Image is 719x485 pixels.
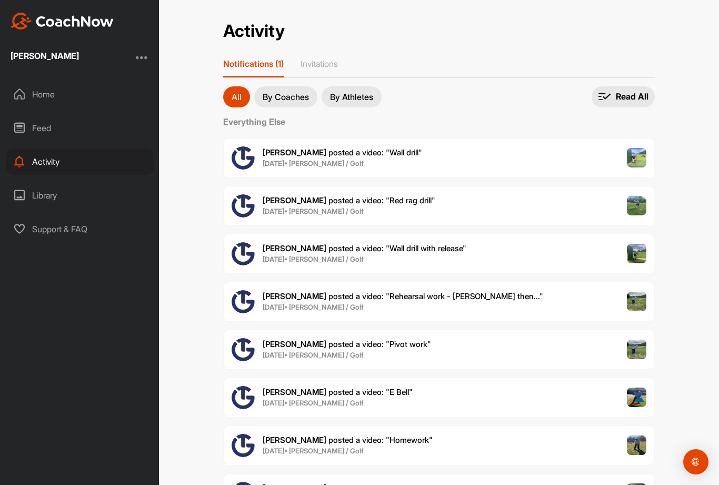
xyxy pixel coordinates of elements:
[232,290,255,313] img: user avatar
[11,52,79,60] div: [PERSON_NAME]
[232,434,255,457] img: user avatar
[6,81,154,107] div: Home
[263,147,326,157] b: [PERSON_NAME]
[263,255,364,263] b: [DATE] • [PERSON_NAME] / Golf
[263,195,326,205] b: [PERSON_NAME]
[223,58,284,69] p: Notifications (1)
[627,388,647,408] img: post image
[263,399,364,407] b: [DATE] • [PERSON_NAME] / Golf
[232,194,255,217] img: user avatar
[11,13,114,29] img: CoachNow
[263,243,466,253] span: posted a video : " Wall drill with release "
[263,243,326,253] b: [PERSON_NAME]
[627,196,647,216] img: post image
[616,91,648,102] p: Read All
[322,86,382,107] button: By Athletes
[232,338,255,361] img: user avatar
[232,386,255,409] img: user avatar
[263,291,326,301] b: [PERSON_NAME]
[627,244,647,264] img: post image
[627,340,647,360] img: post image
[263,387,413,397] span: posted a video : " E Bell "
[627,292,647,312] img: post image
[627,435,647,456] img: post image
[6,149,154,175] div: Activity
[683,449,708,474] div: Open Intercom Messenger
[232,146,255,170] img: user avatar
[232,93,242,101] p: All
[330,93,373,101] p: By Athletes
[263,159,364,167] b: [DATE] • [PERSON_NAME] / Golf
[263,303,364,311] b: [DATE] • [PERSON_NAME] / Golf
[223,115,655,128] label: Everything Else
[263,435,433,445] span: posted a video : " Homework "
[254,86,317,107] button: By Coaches
[263,339,431,349] span: posted a video : " Pivot work "
[263,207,364,215] b: [DATE] • [PERSON_NAME] / Golf
[627,148,647,168] img: post image
[6,216,154,242] div: Support & FAQ
[263,387,326,397] b: [PERSON_NAME]
[6,182,154,209] div: Library
[263,93,309,101] p: By Coaches
[223,86,250,107] button: All
[263,291,543,301] span: posted a video : " Rehearsal work - [PERSON_NAME] then... "
[263,435,326,445] b: [PERSON_NAME]
[263,147,422,157] span: posted a video : " Wall drill "
[301,58,338,69] p: Invitations
[263,447,364,455] b: [DATE] • [PERSON_NAME] / Golf
[223,21,285,42] h2: Activity
[6,115,154,141] div: Feed
[263,339,326,349] b: [PERSON_NAME]
[232,242,255,265] img: user avatar
[263,351,364,359] b: [DATE] • [PERSON_NAME] / Golf
[263,195,435,205] span: posted a video : " Red rag drill "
